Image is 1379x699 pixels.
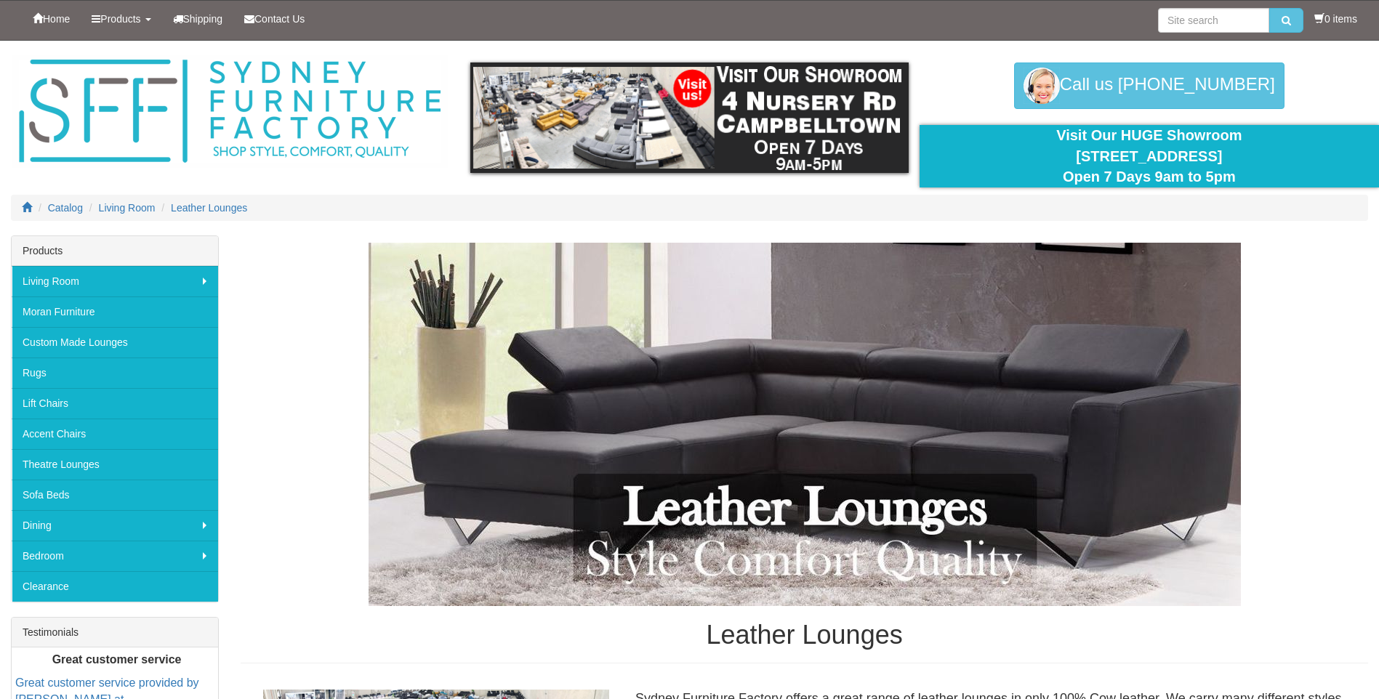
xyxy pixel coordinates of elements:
[233,1,315,37] a: Contact Us
[162,1,234,37] a: Shipping
[12,296,218,327] a: Moran Furniture
[254,13,305,25] span: Contact Us
[12,510,218,541] a: Dining
[930,125,1368,187] div: Visit Our HUGE Showroom [STREET_ADDRESS] Open 7 Days 9am to 5pm
[12,571,218,602] a: Clearance
[12,327,218,357] a: Custom Made Lounges
[1314,12,1357,26] li: 0 items
[12,449,218,480] a: Theatre Lounges
[12,357,218,388] a: Rugs
[12,618,218,647] div: Testimonials
[12,55,448,168] img: Sydney Furniture Factory
[171,202,247,214] a: Leather Lounges
[470,62,908,173] img: showroom.gif
[12,266,218,296] a: Living Room
[369,243,1241,606] img: Leather Lounges
[12,480,218,510] a: Sofa Beds
[81,1,161,37] a: Products
[183,13,223,25] span: Shipping
[241,621,1368,650] h1: Leather Lounges
[12,419,218,449] a: Accent Chairs
[100,13,140,25] span: Products
[22,1,81,37] a: Home
[12,236,218,266] div: Products
[1158,8,1269,33] input: Site search
[99,202,156,214] a: Living Room
[12,388,218,419] a: Lift Chairs
[48,202,83,214] a: Catalog
[52,653,182,666] b: Great customer service
[12,541,218,571] a: Bedroom
[43,13,70,25] span: Home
